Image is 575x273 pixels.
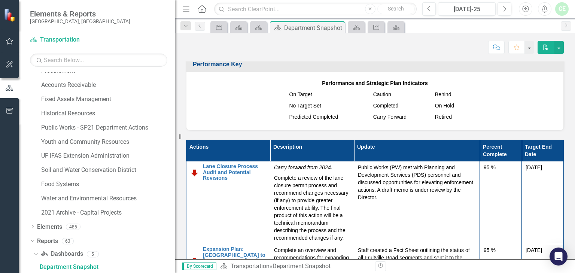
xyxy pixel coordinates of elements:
p: Complete a review of the lane closure permit process and recommend changes necessary (if any) to ... [274,173,350,242]
img: MeasureSuspended.png [429,103,435,109]
span: [DATE] [526,164,542,170]
a: Elements [37,223,62,231]
em: Carry forward from 2024. [274,164,332,170]
span: Behind [435,91,451,97]
span: By Scorecard [182,263,216,270]
img: Sarasota%20Predicted%20Complete.png [283,115,289,121]
span: On Target [289,91,312,97]
a: Public Works - SP21 Department Actions [41,124,175,132]
span: Elements & Reports [30,9,130,18]
img: Green%20Checkbox%20%20v2.png [367,103,373,109]
a: Water and Environmental Resources [41,194,175,203]
td: Double-Click to Edit Right Click for Context Menu [186,161,270,244]
div: 485 [66,224,80,230]
img: MeasureCaution.png [367,92,373,98]
button: [DATE]-25 [438,2,496,16]
a: Dashboards [40,250,83,258]
div: 95 % [484,164,518,171]
td: Double-Click to Edit [354,161,480,244]
span: On Hold [435,103,454,109]
div: 63 [62,238,74,244]
a: Fixed Assets Management [41,95,175,104]
input: Search ClearPoint... [214,3,416,16]
div: Open Intercom Messenger [550,248,568,266]
input: Search Below... [30,54,167,67]
div: Department Snapshot [284,23,343,33]
div: 5 [87,251,99,257]
img: Below Plan [190,168,199,177]
p: Public Works (PW) met with Planning and Development Services (PDS) personnel and discussed opport... [358,164,476,201]
a: Youth and Community Resources [41,138,175,146]
td: Double-Click to Edit [480,161,522,244]
div: Department Snapshot [273,263,331,270]
img: ClearPoint Strategy [4,9,17,22]
span: Carry Forward [373,114,407,120]
img: Sarasota%20Hourglass%20v2.png [429,115,435,121]
a: Soil and Water Conservation District [41,166,175,175]
span: Completed [373,103,399,109]
span: Caution [373,91,391,97]
small: [GEOGRAPHIC_DATA], [GEOGRAPHIC_DATA] [30,18,130,24]
a: Reports [37,237,58,246]
a: 2021 Archive - Capital Projects [41,209,175,217]
span: No Target Set [289,103,321,109]
div: 95 % [484,246,518,254]
img: ontarget.png [283,92,289,98]
span: Search [388,6,404,12]
img: MeasureBehind.png [429,92,435,98]
h3: Performance Key [193,61,560,68]
a: Department Snapshot [38,261,175,273]
a: Transportation [231,263,270,270]
span: [DATE] [526,247,542,253]
a: Historical Resources [41,109,175,118]
div: » [220,262,369,271]
button: Search [377,4,415,14]
a: Transportation [30,36,124,44]
img: Below Plan [190,257,199,266]
img: Sarasota%20Carry%20Forward.png [367,115,373,121]
a: UF IFAS Extension Administration [41,152,175,160]
div: [DATE]-25 [441,5,493,14]
div: Department Snapshot [40,264,175,270]
img: NoTargetSet.png [283,103,289,109]
a: Accounts Receivable [41,81,175,90]
a: Lane Closure Process Audit and Potential Revisions [203,164,266,181]
span: Predicted Completed [289,114,338,120]
span: Retired [435,114,452,120]
button: CE [555,2,569,16]
strong: Performance and Strategic Plan Indicators [322,80,428,86]
a: Food Systems [41,180,175,189]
